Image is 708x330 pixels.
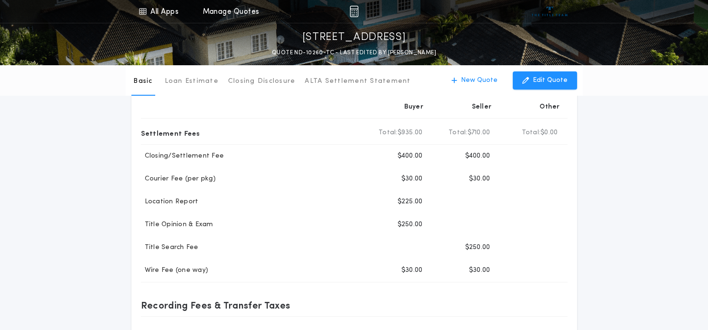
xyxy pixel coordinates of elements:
b: Total: [449,128,468,138]
img: img [349,6,359,17]
p: $250.00 [398,220,423,230]
b: Total: [522,128,541,138]
p: Closing Disclosure [228,77,296,86]
p: Other [539,102,559,112]
p: $30.00 [401,174,423,184]
p: Loan Estimate [165,77,219,86]
span: $935.00 [398,128,423,138]
p: Seller [472,102,492,112]
p: $400.00 [465,151,490,161]
button: New Quote [442,71,507,90]
p: Wire Fee (one way) [141,266,209,275]
b: Total: [379,128,398,138]
p: Recording Fees & Transfer Taxes [141,298,290,313]
span: $710.00 [468,128,490,138]
p: Buyer [404,102,423,112]
p: Closing/Settlement Fee [141,151,224,161]
p: $250.00 [465,243,490,252]
p: Edit Quote [533,76,568,85]
p: $30.00 [469,266,490,275]
img: vs-icon [532,7,568,16]
p: $225.00 [398,197,423,207]
button: Edit Quote [513,71,577,90]
p: Settlement Fees [141,125,200,140]
p: $30.00 [469,174,490,184]
p: QUOTE ND-10260-TC - LAST EDITED BY [PERSON_NAME] [272,48,436,58]
p: Title Search Fee [141,243,199,252]
p: $30.00 [401,266,423,275]
p: Title Opinion & Exam [141,220,213,230]
p: Location Report [141,197,199,207]
p: [STREET_ADDRESS] [302,30,406,45]
p: New Quote [461,76,498,85]
p: Courier Fee (per pkg) [141,174,216,184]
p: ALTA Settlement Statement [305,77,410,86]
p: Basic [133,77,152,86]
p: $400.00 [398,151,423,161]
span: $0.00 [540,128,558,138]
